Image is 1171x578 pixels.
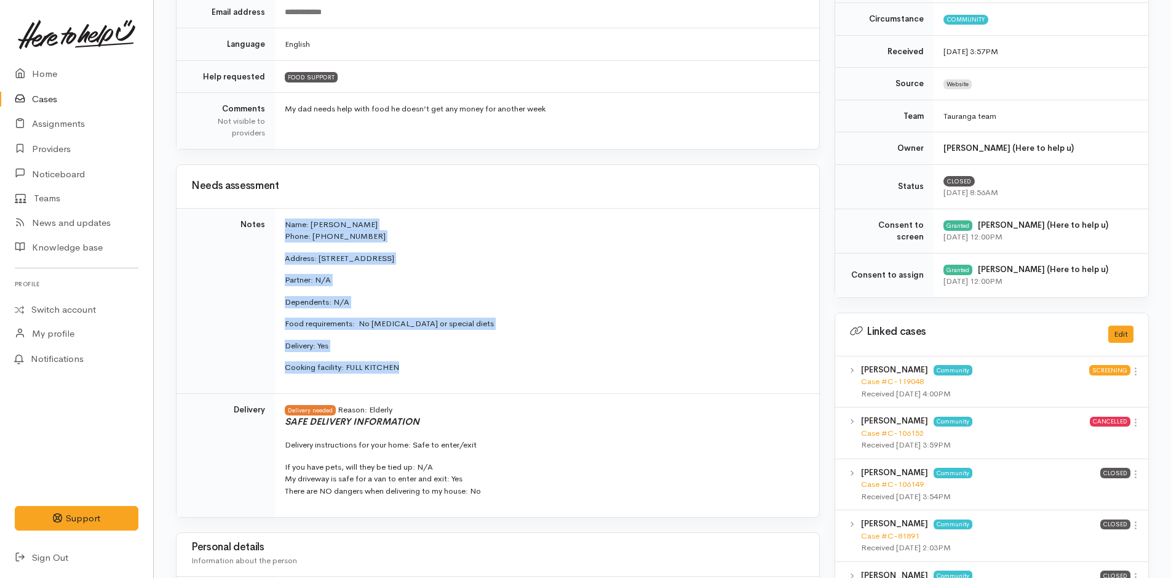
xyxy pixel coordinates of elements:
h3: Personal details [191,542,804,553]
button: Support [15,506,138,531]
span: Website [943,79,972,89]
span: Cancelled [1090,417,1130,427]
p: Dependents: N/A [285,296,804,308]
div: Granted [943,220,972,230]
p: Food requirements: No [MEDICAL_DATA] or special diets [285,318,804,330]
b: [PERSON_NAME] [861,364,928,375]
b: [PERSON_NAME] (Here to help u) [943,143,1074,153]
span: Community [934,468,972,478]
div: Received [DATE] 3:54PM [861,491,1100,503]
span: Screening [1089,365,1130,375]
span: Community [934,520,972,529]
td: Circumstance [835,3,934,36]
td: Status [835,164,934,209]
td: Consent to assign [835,253,934,297]
span: Closed [1100,520,1130,529]
div: [DATE] 12:00PM [943,275,1133,287]
td: Help requested [177,60,275,93]
h6: Profile [15,276,138,292]
b: [PERSON_NAME] [861,467,928,478]
td: Consent to screen [835,209,934,253]
div: Received [DATE] 4:00PM [861,388,1089,400]
i: SAFE DELIVERY INFORMATION [285,415,419,427]
span: Information about the person [191,555,297,566]
span: FOOD SUPPORT [285,72,338,82]
p: If you have pets, will they be tied up: N/A My driveway is safe for a van to enter and exit: Yes ... [285,461,804,497]
a: Case #C-119048 [861,376,924,387]
p: Name: [PERSON_NAME] Phone: [PHONE_NUMBER] [285,219,804,243]
a: Case #C-106149 [861,479,924,489]
td: Team [835,100,934,132]
h3: Linked cases [850,326,1094,338]
span: Reason: Elderly [338,404,392,415]
td: Delivery [177,393,275,516]
b: [PERSON_NAME] [861,415,928,426]
span: Closed [1100,468,1130,478]
div: Not visible to providers [191,115,265,139]
td: My dad needs help with food he doesn’t get any money for another week [275,93,819,149]
span: Community [934,417,972,427]
td: English [275,28,819,61]
b: [PERSON_NAME] [861,518,928,529]
b: [PERSON_NAME] (Here to help u) [978,264,1108,275]
div: Granted [943,265,972,275]
button: Edit [1108,326,1133,343]
td: Comments [177,93,275,149]
span: Closed [943,176,975,186]
div: [DATE] 8:56AM [943,187,1133,199]
p: Cooking facility: FULL KITCHEN [285,361,804,374]
time: [DATE] 3:57PM [943,46,998,57]
td: Received [835,35,934,68]
div: [DATE] 12:00PM [943,231,1133,243]
span: Community [943,15,988,25]
span: Delivery needed [285,405,336,415]
p: Delivery instructions for your home: Safe to enter/exit [285,439,804,451]
td: Notes [177,208,275,393]
span: Community [934,365,972,375]
p: Delivery: Yes [285,340,804,352]
h3: Needs assessment [191,180,804,192]
div: Received [DATE] 3:59PM [861,439,1090,451]
b: [PERSON_NAME] (Here to help u) [978,220,1108,230]
a: Case #C-81891 [861,531,919,541]
div: Received [DATE] 2:03PM [861,542,1100,554]
p: Partner: N/A [285,274,804,286]
td: Source [835,68,934,100]
p: Address: [STREET_ADDRESS] [285,252,804,265]
span: Tauranga team [943,111,996,121]
a: Case #C-106152 [861,428,924,438]
td: Owner [835,132,934,165]
td: Language [177,28,275,61]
